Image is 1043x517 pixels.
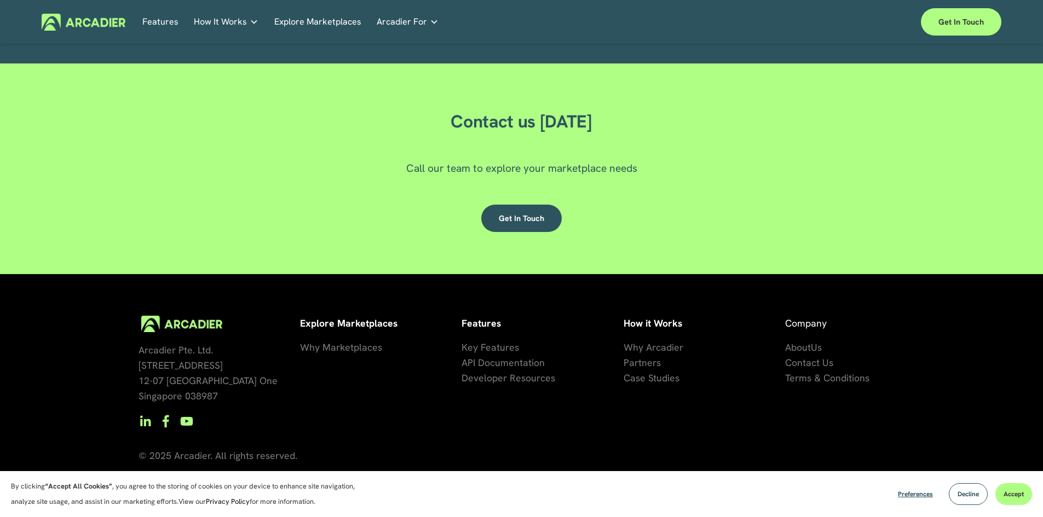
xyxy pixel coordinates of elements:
span: API Documentation [462,356,545,369]
span: se Studies [636,371,679,384]
img: Arcadier [42,14,125,31]
a: About [785,340,811,355]
a: Why Arcadier [624,340,683,355]
a: YouTube [180,415,193,428]
iframe: Chat Widget [988,464,1043,517]
a: Terms & Conditions [785,370,869,386]
button: Decline [949,483,988,505]
span: How It Works [194,14,247,30]
a: LinkedIn [139,415,152,428]
strong: How it Works [624,317,682,329]
button: Preferences [890,483,941,505]
span: artners [629,356,661,369]
a: Explore Marketplaces [274,14,361,31]
strong: Features [462,317,501,329]
p: By clicking , you agree to the storing of cookies on your device to enhance site navigation, anal... [11,479,367,509]
span: Developer Resources [462,371,555,384]
a: Developer Resources [462,370,555,386]
span: Why Arcadier [624,341,683,353]
span: Us [811,341,822,353]
a: artners [629,355,661,370]
a: se Studies [636,370,679,386]
strong: “Accept All Cookies” [45,481,112,491]
a: Privacy Policy [206,497,250,506]
span: Ca [624,371,636,384]
a: Why Marketplaces [300,340,382,355]
a: API Documentation [462,355,545,370]
span: Arcadier Pte. Ltd. [STREET_ADDRESS] 12-07 [GEOGRAPHIC_DATA] One Singapore 038987 [139,344,278,402]
a: Key Features [462,340,519,355]
span: Why Marketplaces [300,341,382,353]
span: © 2025 Arcadier. All rights reserved. [139,449,297,462]
a: Ca [624,370,636,386]
p: Call our team to explore your marketplace needs [302,161,740,176]
a: folder dropdown [377,14,439,31]
span: Company [785,317,827,329]
a: Get in touch [481,205,562,232]
a: Contact Us [785,355,833,370]
span: Decline [958,490,979,498]
span: About [785,341,811,353]
span: Preferences [898,490,933,498]
span: Key Features [462,341,519,353]
a: Get in touch [921,8,1001,36]
span: Contact Us [785,356,833,369]
h2: Contact us [DATE] [401,111,642,133]
a: P [624,355,629,370]
span: Arcadier For [377,14,427,30]
a: Features [142,14,178,31]
a: folder dropdown [194,14,258,31]
a: Facebook [159,415,172,428]
strong: Explore Marketplaces [300,317,397,329]
span: P [624,356,629,369]
span: Terms & Conditions [785,371,869,384]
